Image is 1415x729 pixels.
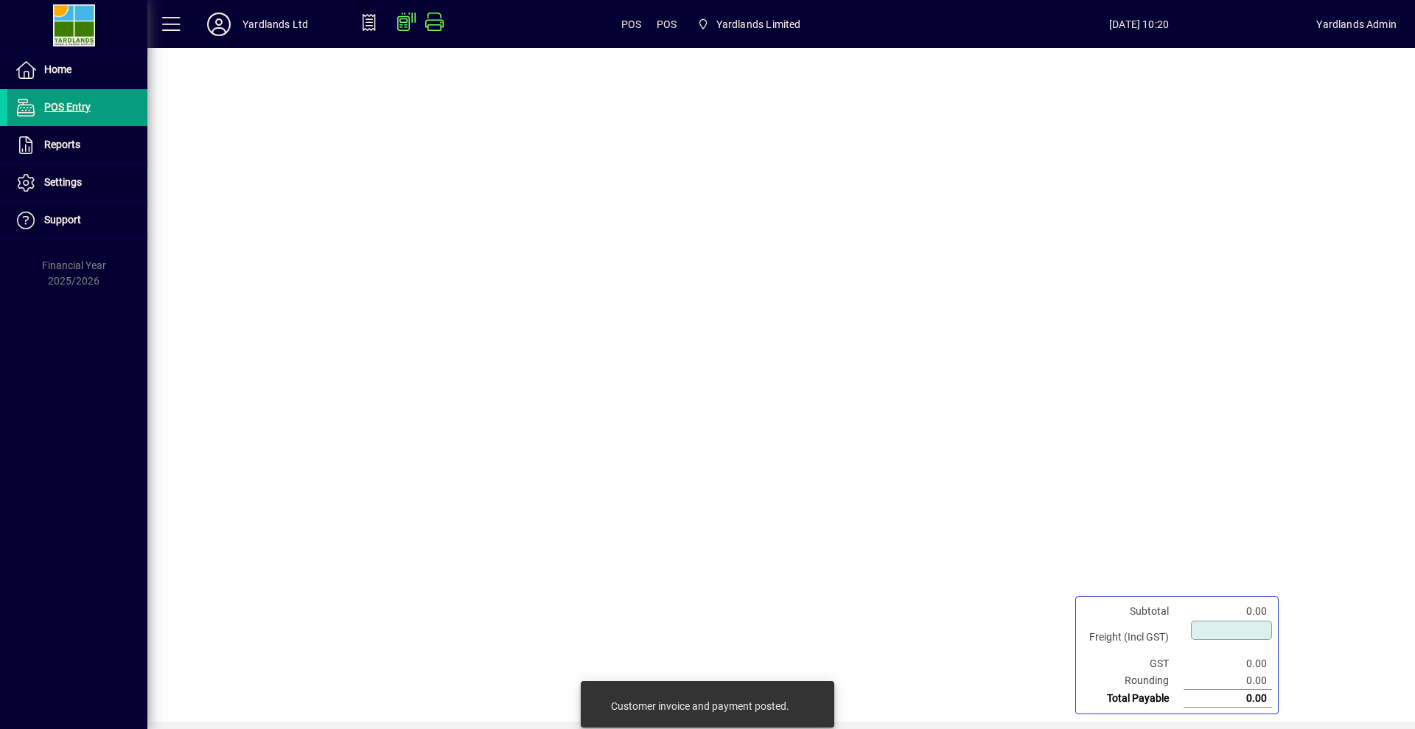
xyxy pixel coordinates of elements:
span: Reports [44,139,80,150]
a: Settings [7,164,147,201]
a: Support [7,202,147,239]
span: Support [44,214,81,226]
span: [DATE] 10:20 [962,13,1317,36]
td: 0.00 [1184,690,1272,708]
td: Subtotal [1082,603,1184,620]
div: Yardlands Admin [1316,13,1397,36]
td: 0.00 [1184,672,1272,690]
span: Home [44,63,71,75]
span: POS [621,13,642,36]
td: GST [1082,655,1184,672]
td: 0.00 [1184,603,1272,620]
td: 0.00 [1184,655,1272,672]
a: Reports [7,127,147,164]
td: Freight (Incl GST) [1082,620,1184,655]
span: POS [657,13,677,36]
a: Home [7,52,147,88]
td: Rounding [1082,672,1184,690]
button: Profile [195,11,242,38]
td: Total Payable [1082,690,1184,708]
span: Settings [44,176,82,188]
div: Customer invoice and payment posted. [611,699,789,714]
span: Yardlands Limited [716,13,801,36]
span: POS Entry [44,101,91,113]
div: Yardlands Ltd [242,13,308,36]
span: Yardlands Limited [691,11,806,38]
